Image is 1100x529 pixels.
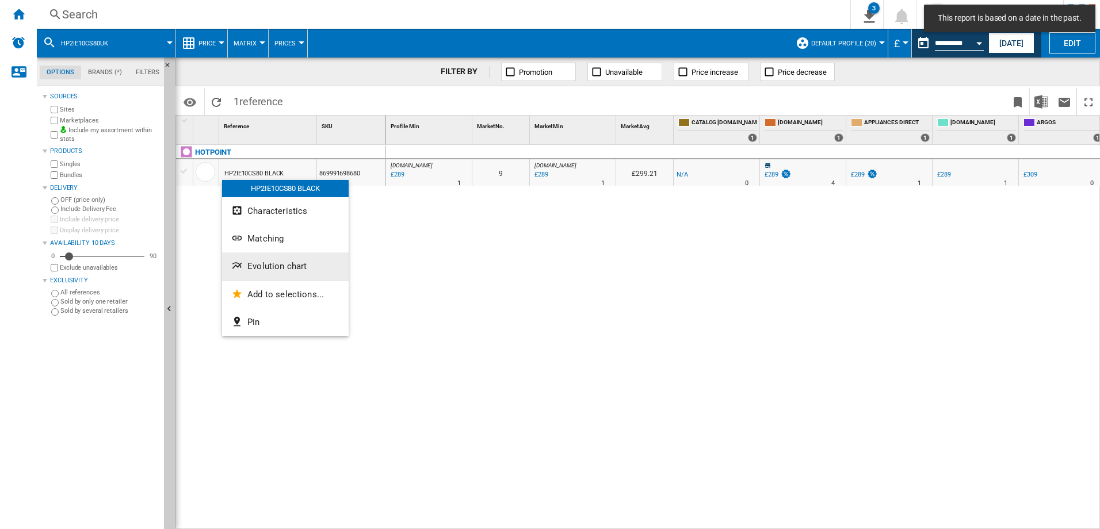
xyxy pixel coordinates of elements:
[247,289,324,300] span: Add to selections...
[222,281,349,308] button: Add to selections...
[222,180,349,197] div: HP2IE10CS80 BLACK
[247,261,307,271] span: Evolution chart
[222,308,349,336] button: Pin...
[247,317,259,327] span: Pin
[222,225,349,252] button: Matching
[222,252,349,280] button: Evolution chart
[247,206,307,216] span: Characteristics
[934,13,1085,24] span: This report is based on a date in the past.
[247,233,284,244] span: Matching
[222,197,349,225] button: Characteristics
